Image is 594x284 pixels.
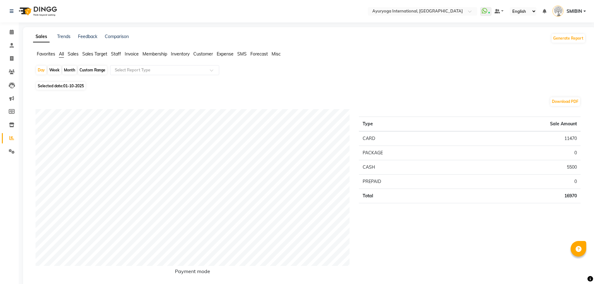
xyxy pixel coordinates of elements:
span: SMS [237,51,247,57]
a: Sales [33,31,50,42]
span: Selected date: [36,82,85,90]
div: Day [36,66,46,75]
td: Total [359,189,458,203]
td: 0 [458,146,581,160]
span: Invoice [125,51,139,57]
td: 0 [458,175,581,189]
span: Membership [142,51,167,57]
td: 5500 [458,160,581,175]
span: Sales Target [82,51,107,57]
td: CASH [359,160,458,175]
div: Month [62,66,77,75]
a: Comparison [105,34,129,39]
span: Favorites [37,51,55,57]
th: Sale Amount [458,117,581,132]
button: Download PDF [550,97,580,106]
a: Feedback [78,34,97,39]
td: CARD [359,131,458,146]
a: Trends [57,34,70,39]
th: Type [359,117,458,132]
span: Customer [193,51,213,57]
div: Week [48,66,61,75]
span: Staff [111,51,121,57]
span: 01-10-2025 [63,84,84,88]
button: Generate Report [552,34,585,43]
span: All [59,51,64,57]
span: Misc [272,51,281,57]
span: Sales [68,51,79,57]
h6: Payment mode [36,268,350,277]
span: Forecast [250,51,268,57]
td: PACKAGE [359,146,458,160]
td: PREPAID [359,175,458,189]
td: 11470 [458,131,581,146]
span: SMIBIN [567,8,582,15]
img: logo [16,2,59,20]
span: Expense [217,51,234,57]
div: Custom Range [78,66,107,75]
span: Inventory [171,51,190,57]
img: SMIBIN [553,6,563,17]
td: 16970 [458,189,581,203]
